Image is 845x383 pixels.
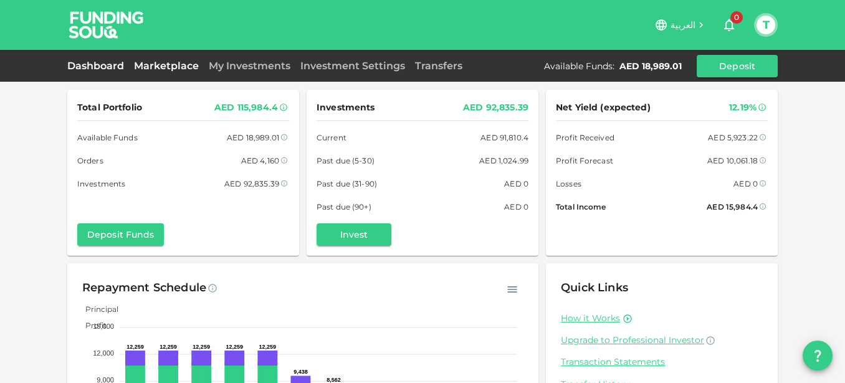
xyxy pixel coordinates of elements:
a: Upgrade to Professional Investor [561,334,763,346]
span: Past due (90+) [317,200,371,213]
div: AED 0 [504,177,528,190]
a: How it Works [561,313,620,324]
button: 0 [717,12,742,37]
span: Profit Received [556,131,614,144]
div: AED 4,160 [241,154,279,167]
div: AED 1,024.99 [479,154,528,167]
div: AED 0 [733,177,758,190]
div: AED 115,984.4 [214,100,278,115]
span: Past due (5-30) [317,154,375,167]
a: Investment Settings [295,60,410,72]
span: Past due (31-90) [317,177,377,190]
span: Principal [76,304,118,314]
a: My Investments [204,60,295,72]
span: Total Portfolio [77,100,142,115]
span: Investments [77,177,125,190]
div: 12.19% [729,100,757,115]
a: Transfers [410,60,467,72]
span: Profit [76,321,107,330]
button: Deposit [697,55,778,77]
a: Dashboard [67,60,129,72]
span: Investments [317,100,375,115]
span: العربية [671,19,695,31]
span: 0 [730,11,743,24]
span: Available Funds [77,131,138,144]
tspan: 15,000 [93,322,114,330]
div: Available Funds : [544,60,614,72]
span: Losses [556,177,581,190]
span: Orders [77,154,103,167]
a: Marketplace [129,60,204,72]
div: AED 92,835.39 [224,177,279,190]
button: Deposit Funds [77,223,164,246]
button: T [757,16,775,34]
button: Invest [317,223,391,246]
tspan: 12,000 [93,349,114,357]
span: Total Income [556,200,606,213]
div: AED 92,835.39 [463,100,528,115]
span: Current [317,131,346,144]
div: AED 5,923.22 [708,131,758,144]
span: Profit Forecast [556,154,613,167]
div: AED 0 [504,200,528,213]
span: Net Yield (expected) [556,100,651,115]
div: AED 91,810.4 [480,131,528,144]
button: question [803,341,833,371]
div: AED 18,989.01 [227,131,279,144]
div: AED 15,984.4 [707,200,758,213]
span: Upgrade to Professional Investor [561,334,704,346]
div: AED 10,061.18 [707,154,758,167]
div: Repayment Schedule [82,278,206,298]
a: Transaction Statements [561,356,763,368]
span: Quick Links [561,281,628,294]
div: AED 18,989.01 [619,60,682,72]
